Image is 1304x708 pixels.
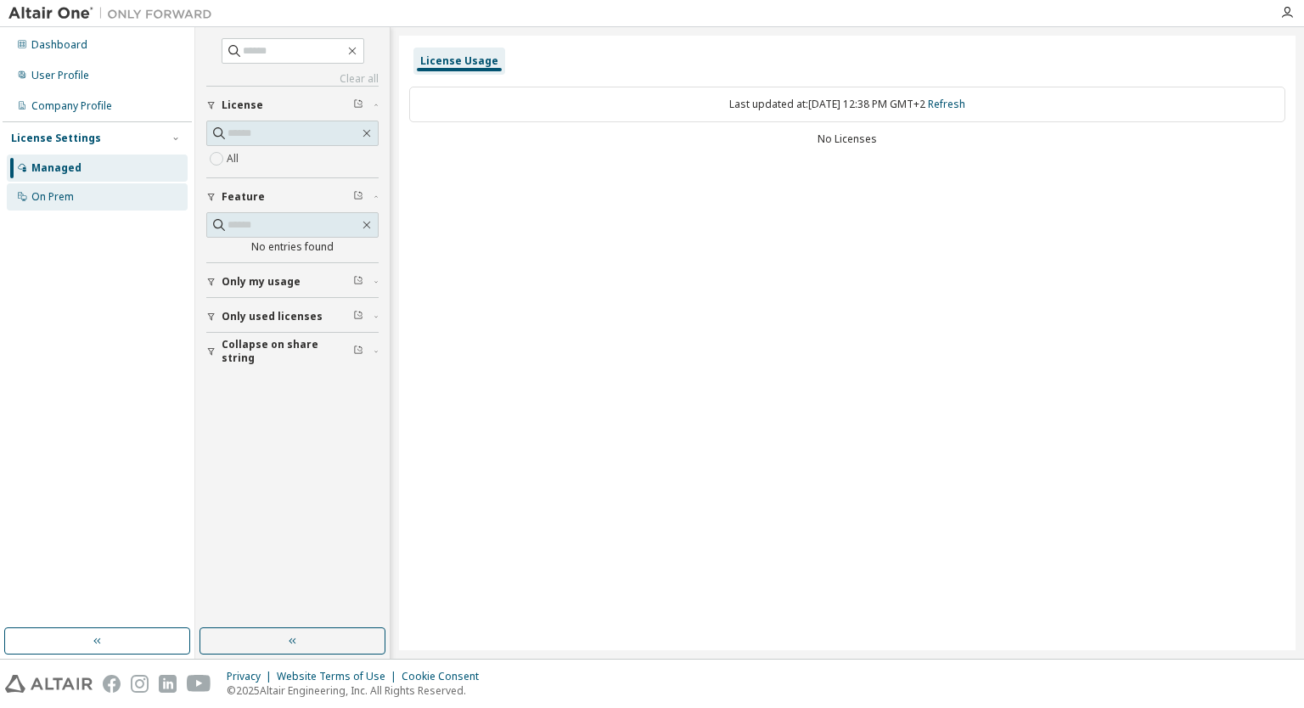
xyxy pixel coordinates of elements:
[31,69,89,82] div: User Profile
[222,275,301,289] span: Only my usage
[353,98,363,112] span: Clear filter
[227,683,489,698] p: © 2025 Altair Engineering, Inc. All Rights Reserved.
[420,54,498,68] div: License Usage
[31,190,74,204] div: On Prem
[402,670,489,683] div: Cookie Consent
[227,670,277,683] div: Privacy
[353,345,363,358] span: Clear filter
[353,190,363,204] span: Clear filter
[206,72,379,86] a: Clear all
[928,97,965,111] a: Refresh
[353,275,363,289] span: Clear filter
[227,149,242,169] label: All
[409,87,1285,122] div: Last updated at: [DATE] 12:38 PM GMT+2
[222,310,323,323] span: Only used licenses
[159,675,177,693] img: linkedin.svg
[31,161,81,175] div: Managed
[187,675,211,693] img: youtube.svg
[8,5,221,22] img: Altair One
[103,675,121,693] img: facebook.svg
[206,298,379,335] button: Only used licenses
[222,98,263,112] span: License
[11,132,101,145] div: License Settings
[206,178,379,216] button: Feature
[206,240,379,254] div: No entries found
[409,132,1285,146] div: No Licenses
[222,338,353,365] span: Collapse on share string
[5,675,93,693] img: altair_logo.svg
[31,38,87,52] div: Dashboard
[353,310,363,323] span: Clear filter
[131,675,149,693] img: instagram.svg
[206,333,379,370] button: Collapse on share string
[277,670,402,683] div: Website Terms of Use
[206,263,379,301] button: Only my usage
[222,190,265,204] span: Feature
[31,99,112,113] div: Company Profile
[206,87,379,124] button: License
